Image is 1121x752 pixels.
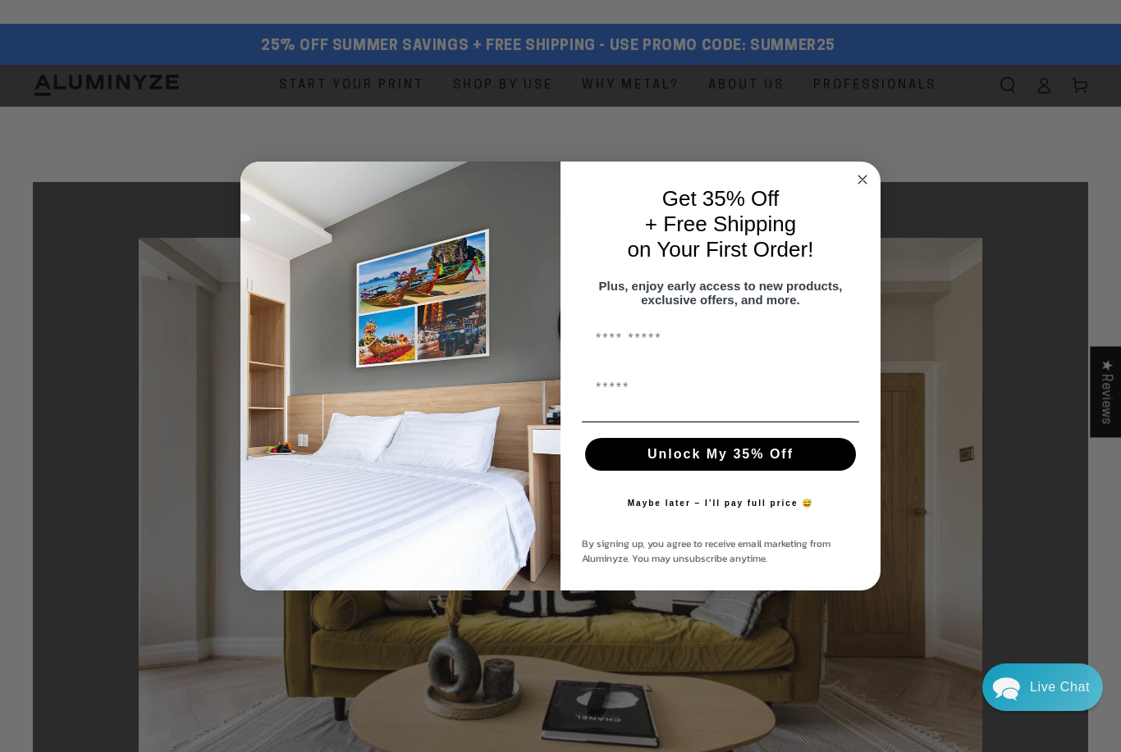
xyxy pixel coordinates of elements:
span: Plus, enjoy early access to new products, exclusive offers, and more. [599,279,843,307]
span: By signing up, you agree to receive email marketing from Aluminyze. You may unsubscribe anytime. [582,536,830,566]
button: Unlock My 35% Off [585,438,856,471]
button: Maybe later – I’ll pay full price 😅 [620,487,822,520]
span: Get 35% Off [662,186,780,211]
button: Close dialog [853,170,872,189]
span: on Your First Order! [628,237,814,262]
div: Contact Us Directly [1030,663,1090,711]
img: 728e4f65-7e6c-44e2-b7d1-0292a396982f.jpeg [240,162,560,591]
div: Chat widget toggle [982,663,1103,711]
span: + Free Shipping [645,212,796,236]
img: underline [582,422,859,422]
